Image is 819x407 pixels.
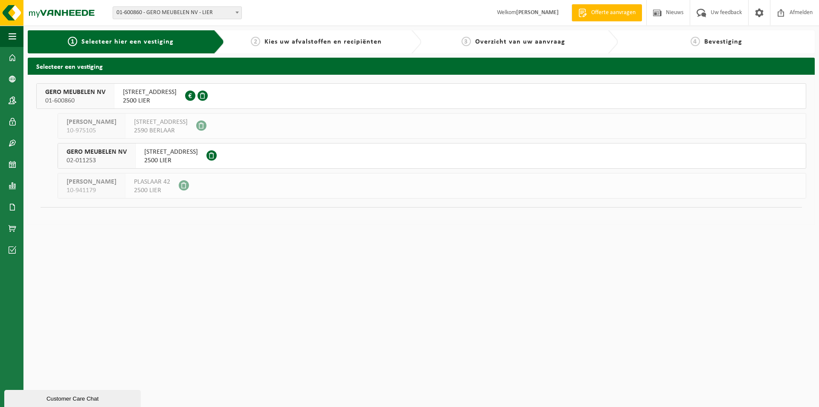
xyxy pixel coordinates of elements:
span: 2590 BERLAAR [134,126,188,135]
span: Overzicht van uw aanvraag [475,38,565,45]
span: 2500 LIER [123,97,177,105]
span: 01-600860 - GERO MEUBELEN NV - LIER [113,7,241,19]
span: 02-011253 [67,156,127,165]
strong: [PERSON_NAME] [516,9,559,16]
span: 10-941179 [67,186,116,195]
span: [PERSON_NAME] [67,178,116,186]
span: [STREET_ADDRESS] [134,118,188,126]
span: 2500 LIER [144,156,198,165]
button: GERO MEUBELEN NV 02-011253 [STREET_ADDRESS]2500 LIER [58,143,806,169]
span: 2500 LIER [134,186,170,195]
span: 10-975105 [67,126,116,135]
span: 2 [251,37,260,46]
span: 3 [462,37,471,46]
iframe: chat widget [4,388,142,407]
span: Offerte aanvragen [589,9,638,17]
span: 01-600860 [45,97,105,105]
span: 01-600860 - GERO MEUBELEN NV - LIER [113,6,242,19]
span: Kies uw afvalstoffen en recipiënten [264,38,382,45]
a: Offerte aanvragen [572,4,642,21]
span: Bevestiging [704,38,742,45]
span: PLASLAAR 42 [134,178,170,186]
span: 1 [68,37,77,46]
span: [STREET_ADDRESS] [144,148,198,156]
span: 4 [691,37,700,46]
span: Selecteer hier een vestiging [81,38,174,45]
button: GERO MEUBELEN NV 01-600860 [STREET_ADDRESS]2500 LIER [36,83,806,109]
span: GERO MEUBELEN NV [67,148,127,156]
span: [STREET_ADDRESS] [123,88,177,97]
span: GERO MEUBELEN NV [45,88,105,97]
span: [PERSON_NAME] [67,118,116,126]
h2: Selecteer een vestiging [28,58,815,74]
